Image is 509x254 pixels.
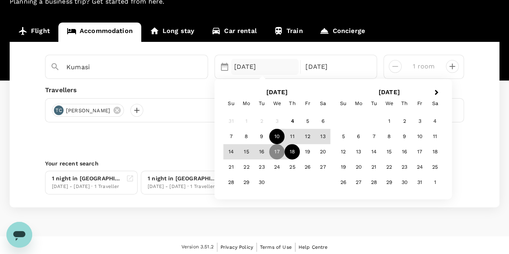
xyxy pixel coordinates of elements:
div: Choose Tuesday, September 9th, 2025 [254,129,269,145]
span: Privacy Policy [220,244,253,250]
div: Choose Saturday, November 1st, 2025 [427,175,443,190]
div: Wednesday [381,96,397,111]
div: Choose Saturday, October 4th, 2025 [427,114,443,129]
iframe: Button to launch messaging window [6,222,32,248]
div: Sunday [336,96,351,111]
div: Tuesday [366,96,381,111]
a: Terms of Use [260,243,292,252]
div: Monday [351,96,366,111]
div: Choose Friday, September 19th, 2025 [300,145,315,160]
div: [DATE] - [DATE] · 1 Traveller [52,183,123,191]
div: Choose Friday, October 24th, 2025 [412,160,427,175]
a: Long stay [141,23,203,42]
div: Monday [239,96,254,111]
div: Choose Monday, September 15th, 2025 [239,145,254,160]
span: Help Centre [299,244,328,250]
div: Choose Friday, October 17th, 2025 [412,145,427,160]
div: Choose Monday, September 29th, 2025 [239,175,254,190]
div: Choose Tuesday, October 7th, 2025 [366,129,381,145]
div: Friday [412,96,427,111]
div: Choose Friday, September 12th, 2025 [300,129,315,145]
div: Choose Thursday, October 30th, 2025 [397,175,412,190]
span: Terms of Use [260,244,292,250]
div: Choose Friday, October 3rd, 2025 [412,114,427,129]
div: Choose Friday, September 26th, 2025 [300,160,315,175]
a: Accommodation [58,23,141,42]
div: Choose Thursday, September 18th, 2025 [284,145,300,160]
div: Sunday [223,96,239,111]
div: Choose Saturday, October 25th, 2025 [427,160,443,175]
div: Choose Tuesday, October 21st, 2025 [366,160,381,175]
a: Concierge [311,23,373,42]
button: Open [202,66,204,68]
div: Choose Friday, October 10th, 2025 [412,129,427,145]
div: Choose Sunday, September 28th, 2025 [223,175,239,190]
div: Choose Tuesday, October 28th, 2025 [366,175,381,190]
div: TC[PERSON_NAME] [52,104,124,117]
div: Not available Tuesday, September 2nd, 2025 [254,114,269,129]
div: [DATE] [302,59,370,75]
div: Choose Thursday, October 23rd, 2025 [397,160,412,175]
div: Choose Saturday, September 6th, 2025 [315,114,330,129]
div: Wednesday [269,96,284,111]
div: Choose Friday, October 31st, 2025 [412,175,427,190]
div: Choose Wednesday, October 15th, 2025 [381,145,397,160]
div: Choose Sunday, September 14th, 2025 [223,145,239,160]
div: Month September, 2025 [223,114,330,190]
div: Choose Saturday, September 27th, 2025 [315,160,330,175]
div: TC [54,105,64,115]
button: decrease [446,60,459,73]
input: Search cities, hotels, work locations [66,61,180,73]
div: Choose Wednesday, October 8th, 2025 [381,129,397,145]
div: Not available Wednesday, September 3rd, 2025 [269,114,284,129]
p: Your recent search [45,159,464,167]
div: Choose Thursday, October 9th, 2025 [397,129,412,145]
div: Choose Monday, October 27th, 2025 [351,175,366,190]
div: Choose Thursday, September 4th, 2025 [284,114,300,129]
div: Choose Sunday, September 7th, 2025 [223,129,239,145]
div: Choose Wednesday, October 1st, 2025 [381,114,397,129]
div: Choose Wednesday, September 17th, 2025 [269,145,284,160]
a: Privacy Policy [220,243,253,252]
div: [DATE] - [DATE] · 1 Traveller [148,183,218,191]
span: [PERSON_NAME] [61,107,115,115]
div: Choose Thursday, September 25th, 2025 [284,160,300,175]
div: Choose Tuesday, October 14th, 2025 [366,145,381,160]
div: Choose Thursday, September 11th, 2025 [284,129,300,145]
div: Choose Sunday, October 5th, 2025 [336,129,351,145]
div: Travellers [45,85,464,95]
div: Choose Monday, September 8th, 2025 [239,129,254,145]
h2: [DATE] [333,89,445,96]
div: Not available Monday, September 1st, 2025 [239,114,254,129]
a: Flight [10,23,58,42]
div: 1 night in [GEOGRAPHIC_DATA] ([GEOGRAPHIC_DATA]) [52,174,123,183]
div: Choose Sunday, October 12th, 2025 [336,145,351,160]
div: Not available Sunday, August 31st, 2025 [223,114,239,129]
div: Choose Wednesday, October 22nd, 2025 [381,160,397,175]
div: Choose Friday, September 5th, 2025 [300,114,315,129]
div: Choose Saturday, September 13th, 2025 [315,129,330,145]
a: Help Centre [299,243,328,252]
div: Choose Monday, September 22nd, 2025 [239,160,254,175]
div: Choose Thursday, October 16th, 2025 [397,145,412,160]
div: Choose Wednesday, October 29th, 2025 [381,175,397,190]
a: Car rental [203,23,265,42]
div: Friday [300,96,315,111]
div: Choose Tuesday, September 30th, 2025 [254,175,269,190]
input: Add rooms [408,60,439,73]
div: Choose Tuesday, September 16th, 2025 [254,145,269,160]
span: Version 3.51.2 [181,243,214,251]
div: Choose Saturday, September 20th, 2025 [315,145,330,160]
div: [DATE] [231,59,299,75]
div: 1 night in [GEOGRAPHIC_DATA] [148,174,218,183]
div: Choose Saturday, October 11th, 2025 [427,129,443,145]
div: Choose Tuesday, September 23rd, 2025 [254,160,269,175]
div: Choose Wednesday, September 10th, 2025 [269,129,284,145]
div: Thursday [284,96,300,111]
div: Choose Sunday, September 21st, 2025 [223,160,239,175]
div: Choose Monday, October 13th, 2025 [351,145,366,160]
div: Thursday [397,96,412,111]
div: Choose Monday, October 6th, 2025 [351,129,366,145]
div: Saturday [315,96,330,111]
div: Saturday [427,96,443,111]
